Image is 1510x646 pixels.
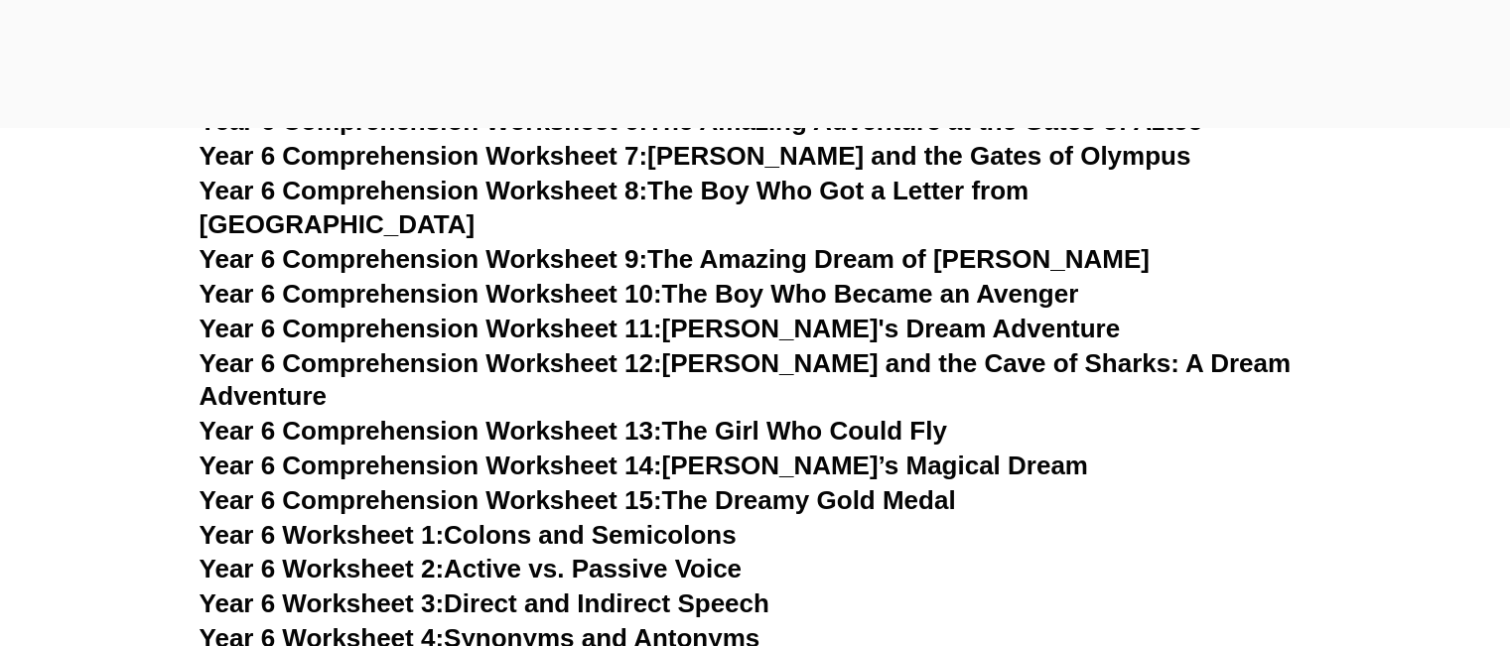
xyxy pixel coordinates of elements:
a: Year 6 Comprehension Worksheet 8:The Boy Who Got a Letter from [GEOGRAPHIC_DATA] [200,176,1030,239]
a: Year 6 Comprehension Worksheet 7:[PERSON_NAME] and the Gates of Olympus [200,141,1191,171]
a: Year 6 Comprehension Worksheet 12:[PERSON_NAME] and the Cave of Sharks: A Dream Adventure [200,347,1291,411]
a: Year 6 Comprehension Worksheet 15:The Dreamy Gold Medal [200,484,956,514]
span: Year 6 Worksheet 2: [200,553,445,582]
a: Year 6 Worksheet 1:Colons and Semicolons [200,519,737,549]
span: Year 6 Comprehension Worksheet 10: [200,278,662,308]
a: Year 6 Worksheet 3:Direct and Indirect Speech [200,587,769,617]
a: Year 6 Comprehension Worksheet 9:The Amazing Dream of [PERSON_NAME] [200,243,1150,273]
span: Year 6 Comprehension Worksheet 12: [200,347,662,377]
iframe: Chat Widget [1179,423,1510,646]
span: Year 6 Comprehension Worksheet 6: [200,106,648,136]
span: Year 6 Comprehension Worksheet 13: [200,415,662,445]
span: Year 6 Comprehension Worksheet 7: [200,141,648,171]
span: Year 6 Worksheet 3: [200,587,445,617]
a: Year 6 Worksheet 2:Active vs. Passive Voice [200,553,742,582]
a: Year 6 Comprehension Worksheet 11:[PERSON_NAME]'s Dream Adventure [200,313,1120,342]
span: Year 6 Worksheet 1: [200,519,445,549]
span: Year 6 Comprehension Worksheet 15: [200,484,662,514]
a: Year 6 Comprehension Worksheet 10:The Boy Who Became an Avenger [200,278,1079,308]
a: Year 6 Comprehension Worksheet 6:The Amazing Adventure at the Gates of Aztec [200,106,1202,136]
span: Year 6 Comprehension Worksheet 8: [200,176,648,205]
span: Year 6 Comprehension Worksheet 14: [200,450,662,479]
a: Year 6 Comprehension Worksheet 14:[PERSON_NAME]’s Magical Dream [200,450,1088,479]
span: Year 6 Comprehension Worksheet 11: [200,313,662,342]
span: Year 6 Comprehension Worksheet 9: [200,243,648,273]
a: Year 6 Comprehension Worksheet 13:The Girl Who Could Fly [200,415,947,445]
